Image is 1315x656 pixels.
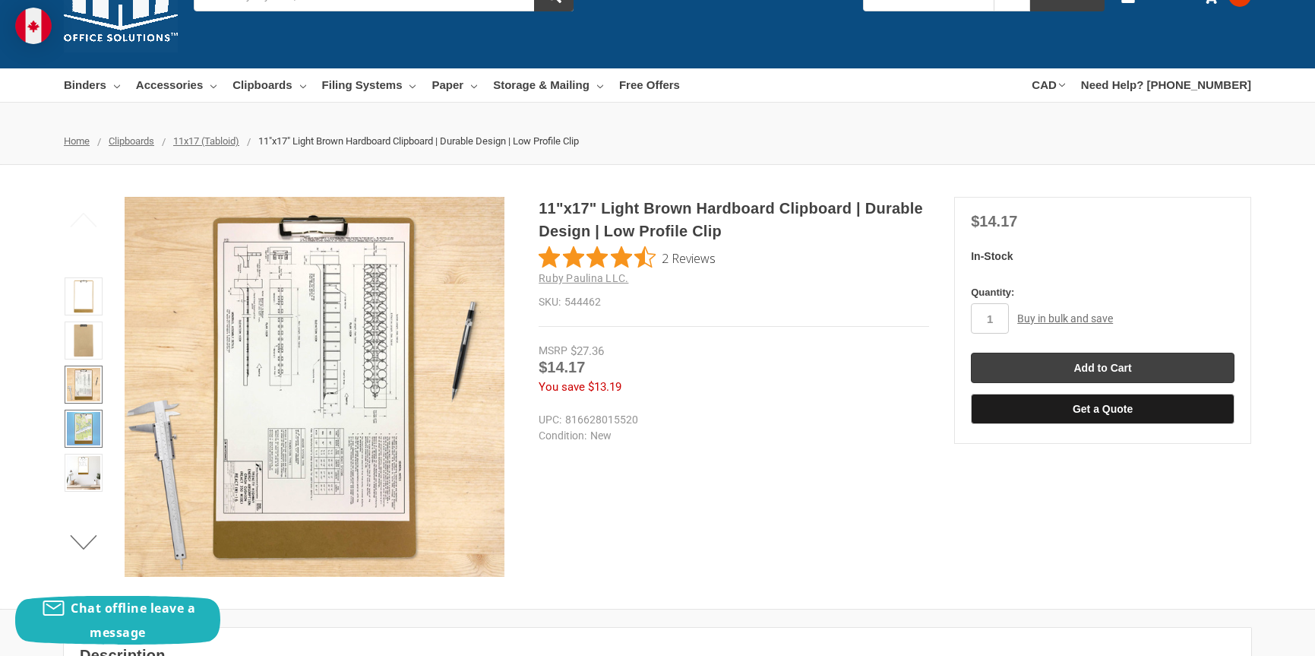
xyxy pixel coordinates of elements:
[322,68,416,102] a: Filing Systems
[539,428,586,444] dt: Condition:
[258,135,579,147] span: 11"x17" Light Brown Hardboard Clipboard | Durable Design | Low Profile Clip
[539,294,929,310] dd: 544462
[1190,615,1315,656] iframe: Google Avis clients
[588,380,621,394] span: $13.19
[61,204,107,235] button: Previous
[109,135,154,147] a: Clipboards
[539,294,561,310] dt: SKU:
[67,324,100,357] img: 11"x17" Light Brown Hardboard Clipboard | Durable Design | Low Profile Clip
[67,280,100,313] img: 11”x17” Light Brown Clipboard | Durable Design | Low Profile Clip
[539,412,561,428] dt: UPC:
[15,8,52,44] img: duty and tax information for Canada
[67,456,100,490] img: 11"x17" Light Brown Hardboard Clipboard | Durable Design | Low Profile Clip
[971,285,1234,300] label: Quantity:
[15,596,220,645] button: Chat offline leave a message
[539,197,929,242] h1: 11"x17" Light Brown Hardboard Clipboard | Durable Design | Low Profile Clip
[971,249,1234,265] p: In-Stock
[64,135,90,147] a: Home
[539,343,567,359] div: MSRP
[971,213,1017,230] span: $14.17
[539,380,585,394] span: You save
[1017,312,1113,325] a: Buy in bulk and save
[971,353,1234,383] input: Add to Cart
[173,135,239,147] a: 11x17 (Tabloid)
[493,68,603,102] a: Storage & Mailing
[67,412,100,445] img: 11"x17" Light Brown Hardboard Clipboard | Durable Design | Low Profile Clip
[539,272,628,284] a: Ruby Paulina LLC.
[67,368,100,401] img: 11"x17" Light Brown Hardboard Clipboard | Durable Design | Low Profile Clip
[136,68,217,102] a: Accessories
[571,344,604,358] span: $27.36
[662,246,716,269] span: 2 Reviews
[619,68,680,102] a: Free Offers
[61,527,107,557] button: Next
[539,246,716,269] button: Rated 4.5 out of 5 stars from 2 reviews. Jump to reviews.
[539,412,922,428] dd: 816628015520
[1081,68,1251,102] a: Need Help? [PHONE_NUMBER]
[232,68,305,102] a: Clipboards
[71,600,195,641] span: Chat offline leave a message
[64,68,120,102] a: Binders
[1032,68,1065,102] a: CAD
[431,68,477,102] a: Paper
[125,197,504,577] img: 11”x17” Light Brown Clipboard | Durable Design | Low Profile Clip
[539,359,585,376] span: $14.17
[971,394,1234,424] button: Get a Quote
[539,428,922,444] dd: New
